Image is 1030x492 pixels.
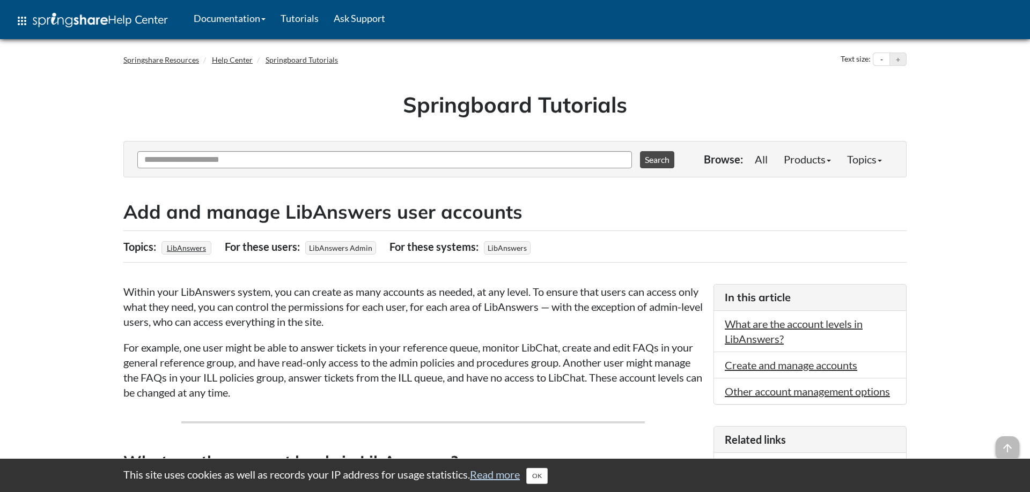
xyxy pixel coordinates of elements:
[305,241,376,255] span: LibAnswers Admin
[704,152,743,167] p: Browse:
[212,55,253,64] a: Help Center
[725,317,863,345] a: What are the account levels in LibAnswers?
[266,55,338,64] a: Springboard Tutorials
[484,241,531,255] span: LibAnswers
[123,236,159,257] div: Topics:
[526,468,548,484] button: Close
[186,5,273,32] a: Documentation
[123,55,199,64] a: Springshare Resources
[725,433,786,446] span: Related links
[123,450,703,474] h3: What are the account levels in LibAnswers?
[640,151,674,168] button: Search
[225,236,303,257] div: For these users:
[725,385,890,398] a: Other account management options
[33,13,108,27] img: Springshare
[113,467,917,484] div: This site uses cookies as well as records your IP address for usage statistics.
[838,53,873,66] div: Text size:
[470,468,520,481] a: Read more
[123,340,703,400] p: For example, one user might be able to answer tickets in your reference queue, monitor LibChat, c...
[873,53,889,66] button: Decrease text size
[890,53,906,66] button: Increase text size
[123,284,703,329] p: Within your LibAnswers system, you can create as many accounts as needed, at any level. To ensure...
[747,148,776,170] a: All
[725,359,857,371] a: Create and manage accounts
[16,14,28,27] span: apps
[165,240,208,256] a: LibAnswers
[131,90,899,120] h1: Springboard Tutorials
[776,148,839,170] a: Products
[123,199,907,225] h2: Add and manage LibAnswers user accounts
[996,436,1019,460] span: arrow_upward
[108,12,168,26] span: Help Center
[839,148,890,170] a: Topics
[725,290,895,305] h3: In this article
[8,5,175,37] a: apps Help Center
[996,437,1019,450] a: arrow_upward
[389,236,481,257] div: For these systems:
[326,5,393,32] a: Ask Support
[273,5,326,32] a: Tutorials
